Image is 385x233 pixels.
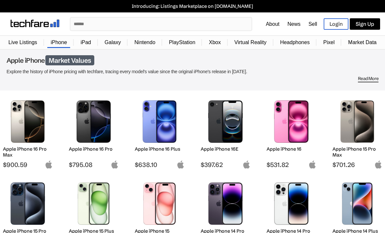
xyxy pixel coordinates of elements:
a: Sign Up [350,18,380,30]
span: $701.26 [332,161,382,169]
a: Introducing: Listings Marketplace on [DOMAIN_NAME] [3,3,382,9]
h2: Apple iPhone 15 Pro Max [332,146,382,158]
a: PlayStation [166,36,199,49]
h2: Apple iPhone 16E [201,146,251,152]
span: $900.59 [3,161,53,169]
p: Explore the history of iPhone pricing with techfare, tracing every model's value since the origin... [7,68,378,76]
a: iPhone 16 Pro Apple iPhone 16 Pro $795.08 apple-logo [66,97,121,169]
a: Xbox [206,36,224,49]
a: Sell [308,21,317,27]
img: iPhone 16 Pro [74,100,114,143]
img: iPhone 15 Pro [8,182,48,225]
a: iPad [77,36,94,49]
a: iPhone [47,36,70,49]
a: About [266,21,280,27]
a: Login [324,18,348,30]
img: iPhone 16 [271,100,312,143]
span: $531.82 [267,161,316,169]
img: iPhone 15 Plus [74,182,114,225]
img: iPhone 14 Plus [337,182,377,225]
a: Virtual Reality [231,36,269,49]
a: News [287,21,300,27]
h2: Apple iPhone 16 Pro [69,146,119,152]
img: apple-logo [177,160,185,169]
img: iPhone 15 Pro Max [337,100,377,143]
a: iPhone 16 Apple iPhone 16 $531.82 apple-logo [264,97,319,169]
a: Live Listings [5,36,40,49]
div: Read More [7,76,378,81]
img: iPhone 14 Pro Max [206,182,246,225]
img: iPhone 16 Plus [140,100,180,143]
a: iPhone 16E Apple iPhone 16E $397.62 apple-logo [198,97,253,169]
span: Read More [358,76,378,82]
span: Market Values [45,55,94,65]
img: iPhone 14 Pro [271,182,312,225]
img: iPhone 15 [140,182,180,225]
a: Pixel [320,36,338,49]
img: iPhone 16E [206,100,246,143]
a: iPhone 15 Pro Max Apple iPhone 15 Pro Max $701.26 apple-logo [330,97,385,169]
span: $397.62 [201,161,251,169]
img: apple-logo [374,160,382,169]
img: iPhone 16 Pro Max [8,100,48,143]
a: Galaxy [101,36,124,49]
img: apple-logo [111,160,119,169]
h2: Apple iPhone 16 Plus [135,146,185,152]
h2: Apple iPhone 16 [267,146,316,152]
a: Headphones [277,36,313,49]
img: apple-logo [242,160,251,169]
img: apple-logo [45,160,53,169]
span: $795.08 [69,161,119,169]
span: $638.10 [135,161,185,169]
img: techfare logo [10,20,59,27]
a: Market Data [345,36,380,49]
a: iPhone 16 Plus Apple iPhone 16 Plus $638.10 apple-logo [132,97,187,169]
h1: Apple iPhone [7,56,378,64]
a: Nintendo [131,36,159,49]
img: apple-logo [308,160,316,169]
h2: Apple iPhone 16 Pro Max [3,146,53,158]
